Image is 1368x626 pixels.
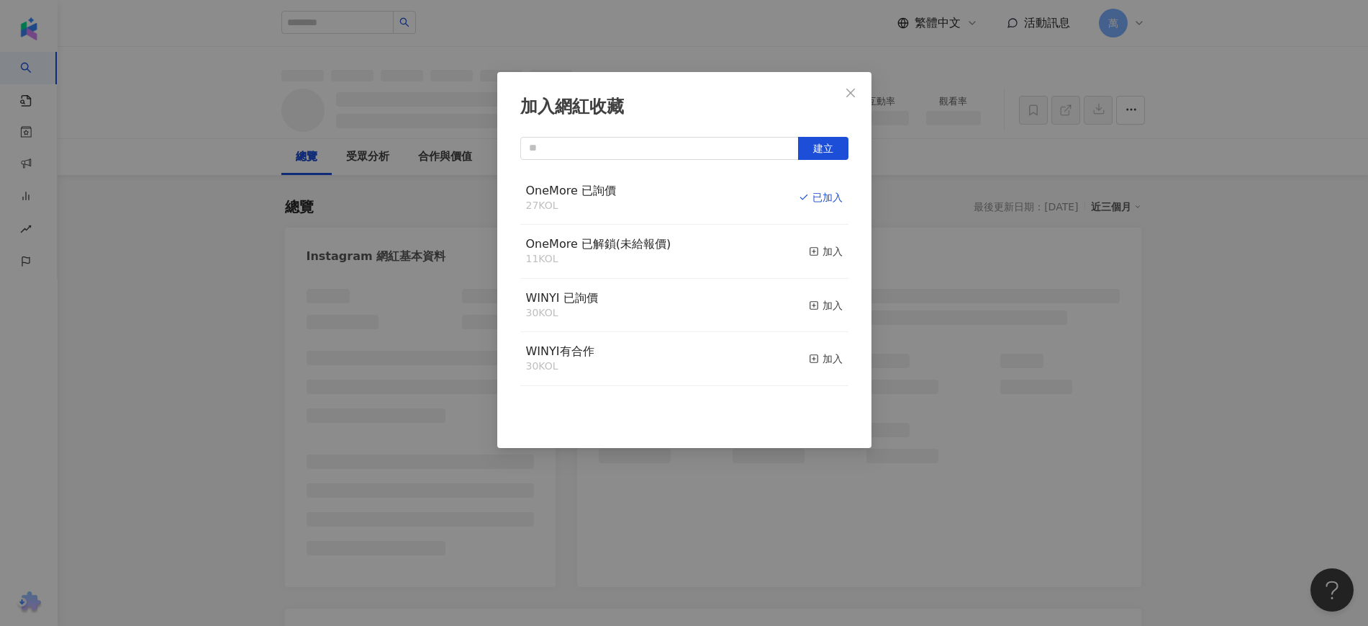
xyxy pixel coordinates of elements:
span: WINYI有合作 [526,344,594,358]
span: OneMore 已解鎖(未給報價) [526,237,671,251]
div: 加入 [809,298,843,313]
button: Close [836,79,865,107]
div: 30 KOL [526,306,598,321]
div: 加入網紅收藏 [520,95,848,120]
a: OneMore 已解鎖(未給報價) [526,238,671,250]
div: 11 KOL [526,252,671,267]
div: 加入 [809,243,843,259]
a: WINYI有合作 [526,346,594,357]
button: 建立 [798,137,848,160]
span: OneMore 已詢價 [526,184,616,197]
span: close [845,87,856,99]
div: 30 KOL [526,359,594,374]
div: 27 KOL [526,199,616,213]
button: 加入 [809,344,843,374]
a: WINYI 已詢價 [526,292,598,304]
button: 加入 [809,290,843,321]
span: WINYI 已詢價 [526,291,598,305]
button: 已加入 [799,183,843,213]
a: OneMore 已詢價 [526,185,616,197]
div: 已加入 [799,189,843,205]
button: 加入 [809,236,843,267]
div: 加入 [809,351,843,367]
span: 建立 [813,143,833,154]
